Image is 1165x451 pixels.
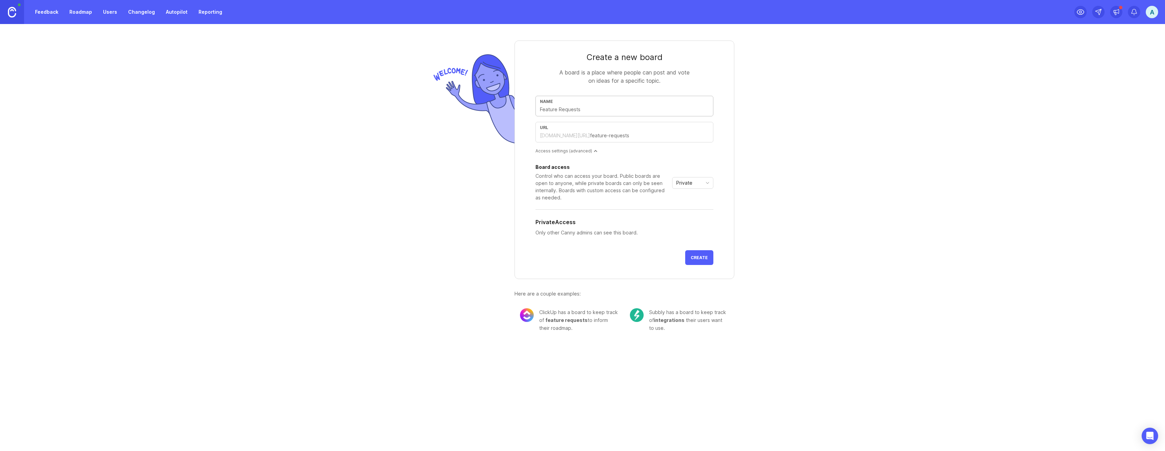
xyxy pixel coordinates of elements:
[514,290,734,298] div: Here are a couple examples:
[630,308,644,322] img: c104e91677ce72f6b937eb7b5afb1e94.png
[590,132,709,139] input: feature-requests
[535,148,713,154] div: Access settings (advanced)
[535,172,669,201] div: Control who can access your board. Public boards are open to anyone, while private boards can onl...
[431,51,514,147] img: welcome-img-178bf9fb836d0a1529256ffe415d7085.png
[540,132,590,139] div: [DOMAIN_NAME][URL]
[65,6,96,18] a: Roadmap
[124,6,159,18] a: Changelog
[649,308,729,332] div: Subbly has a board to keep track of their users want to use.
[1142,428,1158,444] div: Open Intercom Messenger
[676,179,692,187] span: Private
[1146,6,1158,18] button: A
[8,7,16,18] img: Canny Home
[520,308,534,322] img: 8cacae02fdad0b0645cb845173069bf5.png
[99,6,121,18] a: Users
[545,317,588,323] span: feature requests
[540,125,709,130] div: url
[540,106,709,113] input: Feature Requests
[535,165,669,170] div: Board access
[685,250,713,265] button: Create
[540,99,709,104] div: Name
[556,68,693,85] div: A board is a place where people can post and vote on ideas for a specific topic.
[654,317,685,323] span: integrations
[194,6,226,18] a: Reporting
[702,180,713,186] svg: toggle icon
[31,6,63,18] a: Feedback
[691,255,708,260] span: Create
[535,52,713,63] div: Create a new board
[539,308,619,332] div: ClickUp has a board to keep track of to inform their roadmap.
[535,218,576,226] h5: Private Access
[672,177,713,189] div: toggle menu
[162,6,192,18] a: Autopilot
[535,229,713,236] p: Only other Canny admins can see this board.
